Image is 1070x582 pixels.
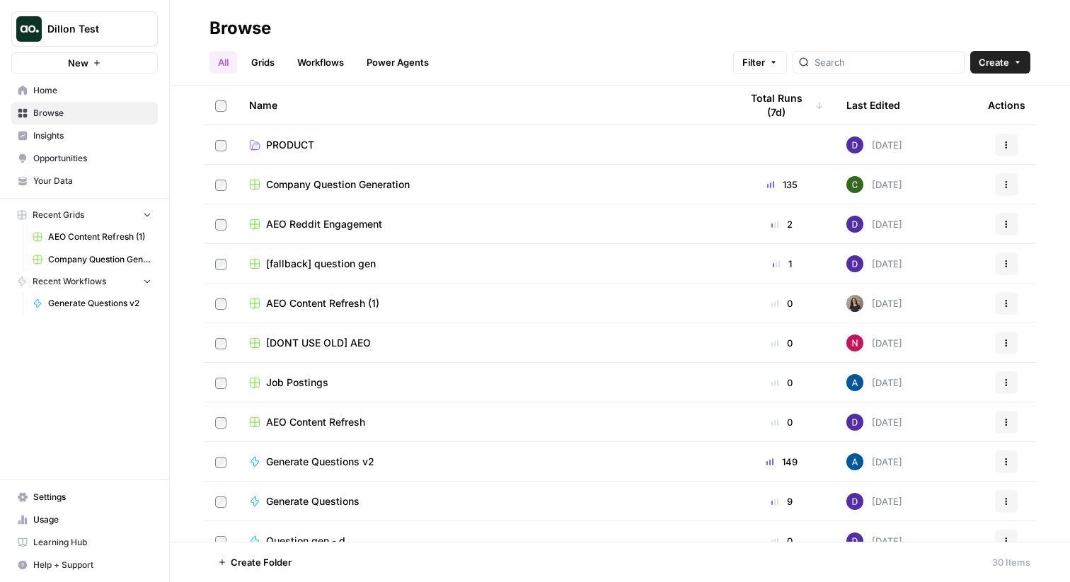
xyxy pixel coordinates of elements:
[846,176,863,193] img: 14qrvic887bnlg6dzgoj39zarp80
[11,124,158,147] a: Insights
[846,295,902,312] div: [DATE]
[249,376,718,390] a: Job Postings
[26,248,158,271] a: Company Question Generation
[992,555,1030,569] div: 30 Items
[249,455,718,469] a: Generate Questions v2
[11,170,158,192] a: Your Data
[231,555,292,569] span: Create Folder
[846,255,863,272] img: 6clbhjv5t98vtpq4yyt91utag0vy
[33,536,151,549] span: Learning Hub
[11,102,158,124] a: Browse
[33,129,151,142] span: Insights
[846,176,902,193] div: [DATE]
[249,177,718,192] a: Company Question Generation
[249,534,718,548] a: Question gen - d
[358,51,437,74] a: Power Agents
[846,453,863,470] img: he81ibor8lsei4p3qvg4ugbvimgp
[740,177,824,192] div: 135
[48,231,151,243] span: AEO Content Refresh (1)
[740,376,824,390] div: 0
[740,415,824,429] div: 0
[11,531,158,554] a: Learning Hub
[33,152,151,165] span: Opportunities
[846,216,863,233] img: 6clbhjv5t98vtpq4yyt91utag0vy
[846,374,902,391] div: [DATE]
[11,486,158,508] a: Settings
[266,336,371,350] span: [DONT USE OLD] AEO
[266,376,328,390] span: Job Postings
[209,551,300,574] button: Create Folder
[11,508,158,531] a: Usage
[11,204,158,226] button: Recent Grids
[33,275,106,288] span: Recent Workflows
[740,86,824,124] div: Total Runs (7d)
[266,296,379,310] span: AEO Content Refresh (1)
[249,296,718,310] a: AEO Content Refresh (1)
[266,494,359,508] span: Generate Questions
[846,453,902,470] div: [DATE]
[740,257,824,271] div: 1
[742,55,765,69] span: Filter
[26,292,158,315] a: Generate Questions v2
[266,177,410,192] span: Company Question Generation
[815,55,958,69] input: Search
[243,51,283,74] a: Grids
[249,494,718,508] a: Generate Questions
[846,216,902,233] div: [DATE]
[740,336,824,350] div: 0
[11,147,158,170] a: Opportunities
[289,51,352,74] a: Workflows
[11,52,158,74] button: New
[988,86,1025,124] div: Actions
[740,455,824,469] div: 149
[266,257,376,271] span: [fallback] question gen
[249,415,718,429] a: AEO Content Refresh
[266,138,314,152] span: PRODUCT
[249,138,718,152] a: PRODUCT
[740,494,824,508] div: 9
[846,86,900,124] div: Last Edited
[846,414,863,431] img: 6clbhjv5t98vtpq4yyt91utag0vy
[846,414,902,431] div: [DATE]
[249,86,718,124] div: Name
[846,493,863,510] img: 6clbhjv5t98vtpq4yyt91utag0vy
[249,336,718,350] a: [DONT USE OLD] AEO
[846,532,902,549] div: [DATE]
[48,253,151,266] span: Company Question Generation
[740,534,824,548] div: 0
[740,217,824,231] div: 2
[47,22,133,36] span: Dillon Test
[26,226,158,248] a: AEO Content Refresh (1)
[266,415,365,429] span: AEO Content Refresh
[209,17,271,40] div: Browse
[33,209,84,221] span: Recent Grids
[266,455,374,469] span: Generate Questions v2
[846,532,863,549] img: 6clbhjv5t98vtpq4yyt91utag0vy
[68,56,88,70] span: New
[16,16,42,42] img: Dillon Test Logo
[846,374,863,391] img: he81ibor8lsei4p3qvg4ugbvimgp
[33,107,151,120] span: Browse
[33,84,151,97] span: Home
[970,51,1030,74] button: Create
[846,295,863,312] img: n04lk3h3q0iujb8nvuuepb5yxxxi
[11,79,158,102] a: Home
[33,559,151,571] span: Help + Support
[11,11,158,47] button: Workspace: Dillon Test
[846,136,902,153] div: [DATE]
[846,334,902,351] div: [DATE]
[209,51,237,74] a: All
[846,255,902,272] div: [DATE]
[11,271,158,292] button: Recent Workflows
[846,493,902,510] div: [DATE]
[33,513,151,526] span: Usage
[266,217,382,231] span: AEO Reddit Engagement
[733,51,787,74] button: Filter
[979,55,1009,69] span: Create
[846,334,863,351] img: 809rsgs8fojgkhnibtwc28oh1nli
[740,296,824,310] div: 0
[249,217,718,231] a: AEO Reddit Engagement
[33,491,151,504] span: Settings
[249,257,718,271] a: [fallback] question gen
[48,297,151,310] span: Generate Questions v2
